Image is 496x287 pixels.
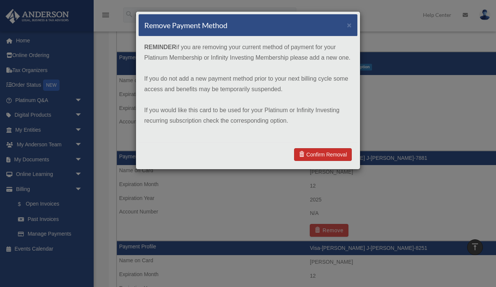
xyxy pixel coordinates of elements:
h4: Remove Payment Method [144,20,227,30]
div: if you are removing your current method of payment for your Platinum Membership or Infinity Inves... [139,36,357,142]
p: If you would like this card to be used for your Platinum or Infinity Investing recurring subscrip... [144,105,352,126]
p: If you do not add a new payment method prior to your next billing cycle some access and benefits ... [144,74,352,95]
strong: REMINDER [144,44,176,50]
button: × [347,21,352,29]
a: Confirm Removal [294,148,352,161]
